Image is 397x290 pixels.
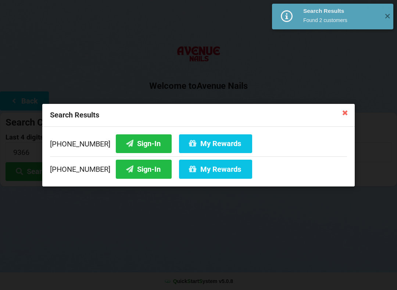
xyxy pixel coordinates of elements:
div: Search Results [303,7,379,15]
div: Search Results [42,104,355,127]
button: Sign-In [116,160,172,178]
div: [PHONE_NUMBER] [50,156,347,178]
div: Found 2 customers [303,17,379,24]
button: My Rewards [179,134,252,153]
button: Sign-In [116,134,172,153]
button: My Rewards [179,160,252,178]
div: [PHONE_NUMBER] [50,134,347,156]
